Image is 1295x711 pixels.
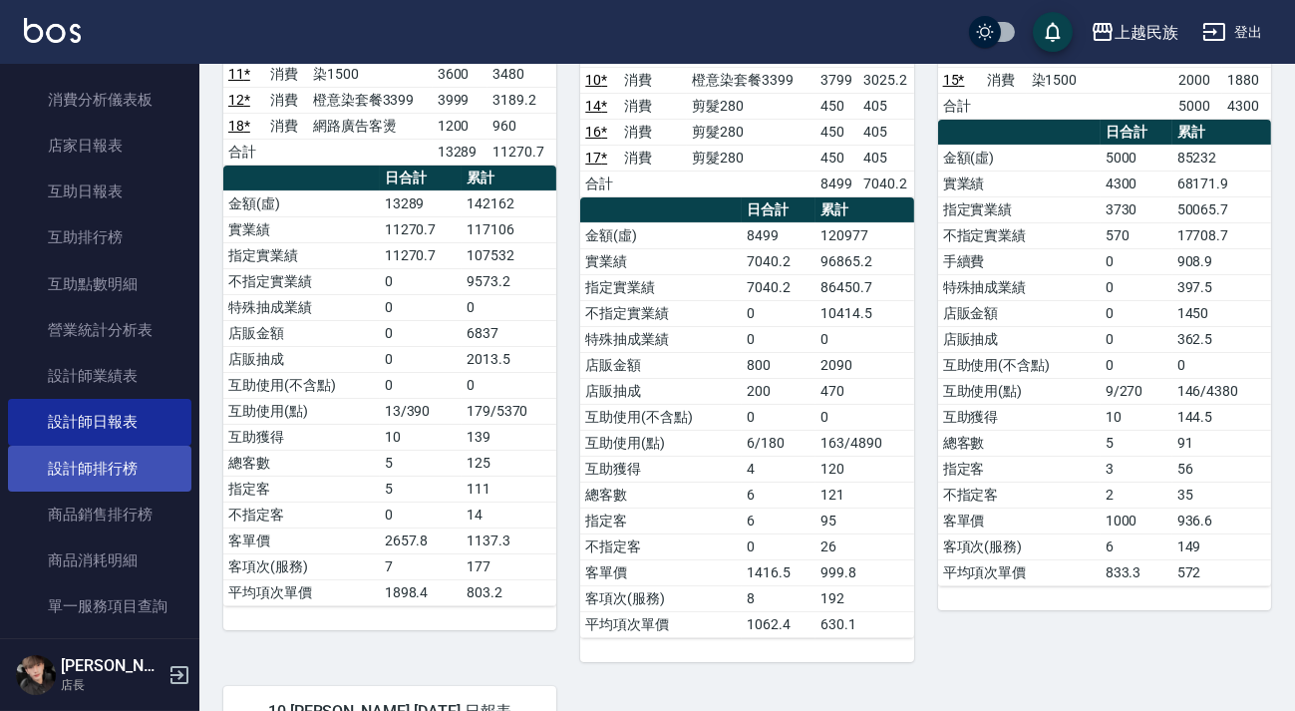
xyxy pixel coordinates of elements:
a: 消費分析儀表板 [8,77,191,123]
td: 消費 [619,145,687,171]
td: 11270.7 [487,139,556,165]
td: 店販金額 [223,320,380,346]
td: 7040.2 [742,274,815,300]
td: 405 [858,93,913,119]
td: 450 [815,145,858,171]
td: 0 [742,300,815,326]
td: 0 [742,404,815,430]
td: 86450.7 [815,274,914,300]
td: 13289 [380,190,462,216]
td: 互助獲得 [580,456,742,482]
td: 0 [380,294,462,320]
td: 6 [742,508,815,533]
td: 0 [815,326,914,352]
td: 117106 [462,216,556,242]
button: 上越民族 [1083,12,1186,53]
td: 26 [815,533,914,559]
td: 405 [858,145,913,171]
td: 13/390 [380,398,462,424]
a: 商品銷售排行榜 [8,492,191,537]
td: 2090 [815,352,914,378]
table: a dense table [223,166,556,606]
td: 6 [1101,533,1172,559]
td: 960 [487,113,556,139]
td: 121 [815,482,914,508]
td: 144.5 [1172,404,1271,430]
td: 客項次(服務) [223,553,380,579]
td: 消費 [265,113,307,139]
th: 累計 [815,197,914,223]
td: 96865.2 [815,248,914,274]
td: 店販金額 [580,352,742,378]
th: 日合計 [1101,120,1172,146]
td: 合計 [938,93,982,119]
td: 互助使用(點) [580,430,742,456]
td: 1200 [433,113,488,139]
td: 2657.8 [380,528,462,553]
button: 登出 [1194,14,1271,51]
td: 50065.7 [1172,196,1271,222]
td: 470 [815,378,914,404]
td: 397.5 [1172,274,1271,300]
td: 146/4380 [1172,378,1271,404]
th: 累計 [462,166,556,191]
td: 0 [380,268,462,294]
td: 999.8 [815,559,914,585]
td: 3480 [487,61,556,87]
td: 803.2 [462,579,556,605]
td: 3600 [433,61,488,87]
td: 149 [1172,533,1271,559]
td: 互助使用(不含點) [938,352,1101,378]
td: 2 [1101,482,1172,508]
td: 0 [462,372,556,398]
td: 互助獲得 [938,404,1101,430]
td: 0 [1101,300,1172,326]
img: Logo [24,18,81,43]
td: 店販抽成 [223,346,380,372]
td: 橙意染套餐3399 [687,67,815,93]
td: 0 [462,294,556,320]
td: 11270.7 [380,216,462,242]
td: 120977 [815,222,914,248]
td: 107532 [462,242,556,268]
td: 消費 [619,67,687,93]
td: 5 [1101,430,1172,456]
td: 金額(虛) [223,190,380,216]
td: 互助使用(點) [938,378,1101,404]
th: 日合計 [380,166,462,191]
td: 163/4890 [815,430,914,456]
a: 互助排行榜 [8,214,191,260]
td: 合計 [580,171,619,196]
td: 8499 [742,222,815,248]
td: 指定實業績 [938,196,1101,222]
td: 1137.3 [462,528,556,553]
td: 139 [462,424,556,450]
td: 11270.7 [380,242,462,268]
td: 111 [462,476,556,502]
td: 手續費 [938,248,1101,274]
td: 剪髮280 [687,93,815,119]
td: 6837 [462,320,556,346]
td: 570 [1101,222,1172,248]
a: 營業統計分析表 [8,307,191,353]
td: 450 [815,93,858,119]
a: 店家日報表 [8,123,191,169]
td: 0 [1101,248,1172,274]
td: 客項次(服務) [938,533,1101,559]
td: 95 [815,508,914,533]
td: 3025.2 [858,67,913,93]
td: 平均項次單價 [580,611,742,637]
td: 2000 [1173,67,1222,93]
td: 91 [1172,430,1271,456]
td: 10414.5 [815,300,914,326]
td: 5000 [1173,93,1222,119]
div: 上越民族 [1115,20,1178,45]
td: 7040.2 [742,248,815,274]
td: 總客數 [580,482,742,508]
td: 68171.9 [1172,171,1271,196]
td: 不指定實業績 [223,268,380,294]
td: 染1500 [1027,67,1173,93]
td: 405 [858,119,913,145]
td: 7040.2 [858,171,913,196]
td: 177 [462,553,556,579]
